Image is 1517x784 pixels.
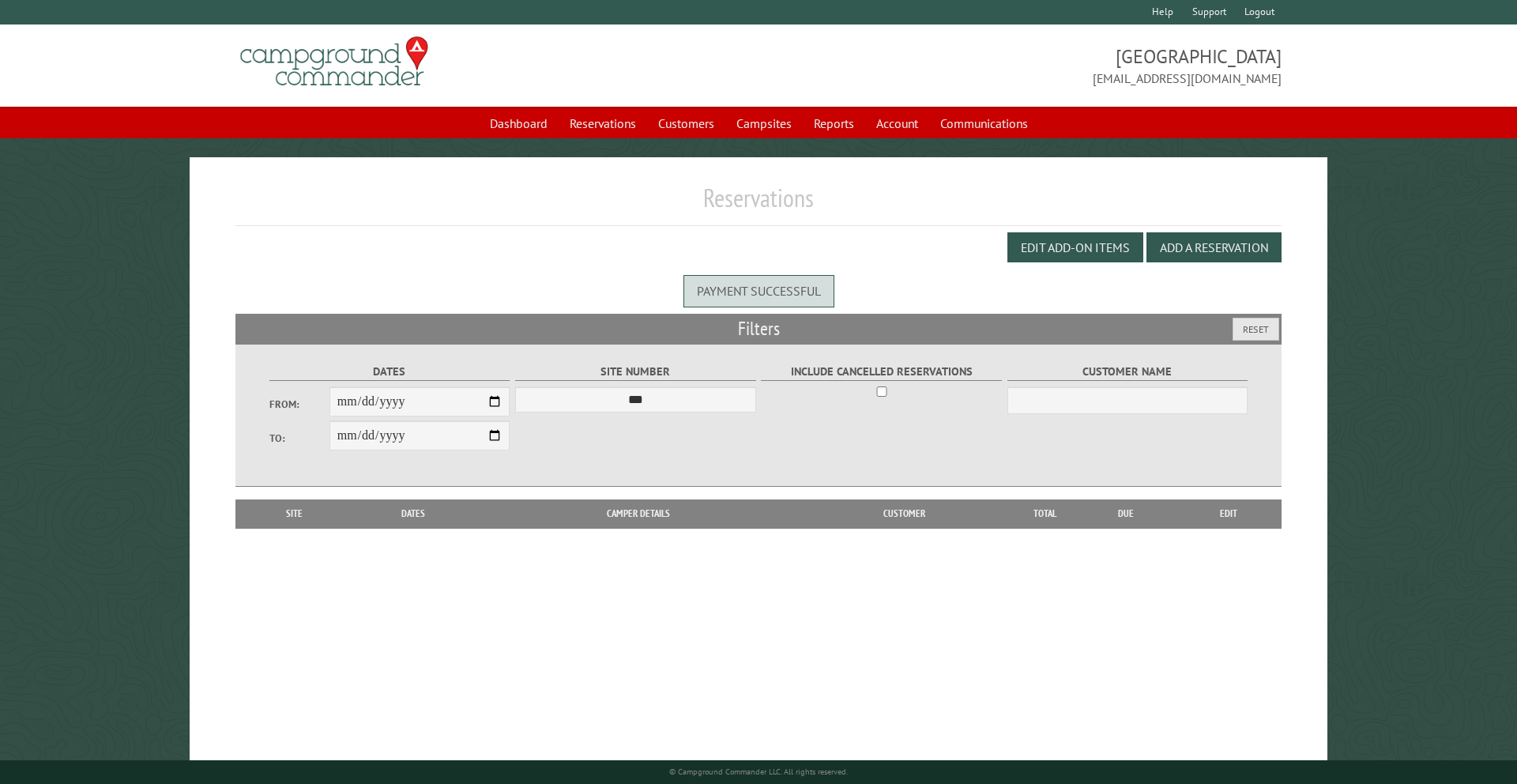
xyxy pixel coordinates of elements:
[481,499,796,528] th: Camper Details
[761,363,1002,381] label: Include Cancelled Reservations
[758,43,1282,88] span: [GEOGRAPHIC_DATA] [EMAIL_ADDRESS][DOMAIN_NAME]
[480,108,557,138] a: Dashboard
[346,499,481,528] th: Dates
[235,31,433,92] img: Campground Commander
[269,431,329,446] label: To:
[560,108,646,138] a: Reservations
[243,499,346,528] th: Site
[269,363,510,381] label: Dates
[683,275,834,307] div: Payment successful
[931,108,1037,138] a: Communications
[1176,499,1282,528] th: Edit
[1233,318,1279,341] button: Reset
[235,314,1282,344] h2: Filters
[649,108,724,138] a: Customers
[1076,499,1176,528] th: Due
[269,397,329,412] label: From:
[1007,232,1143,262] button: Edit Add-on Items
[1146,232,1282,262] button: Add a Reservation
[727,108,801,138] a: Campsites
[235,183,1282,226] h1: Reservations
[804,108,864,138] a: Reports
[796,499,1013,528] th: Customer
[1007,363,1248,381] label: Customer Name
[515,363,756,381] label: Site Number
[669,767,848,777] small: © Campground Commander LLC. All rights reserved.
[1013,499,1076,528] th: Total
[867,108,928,138] a: Account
